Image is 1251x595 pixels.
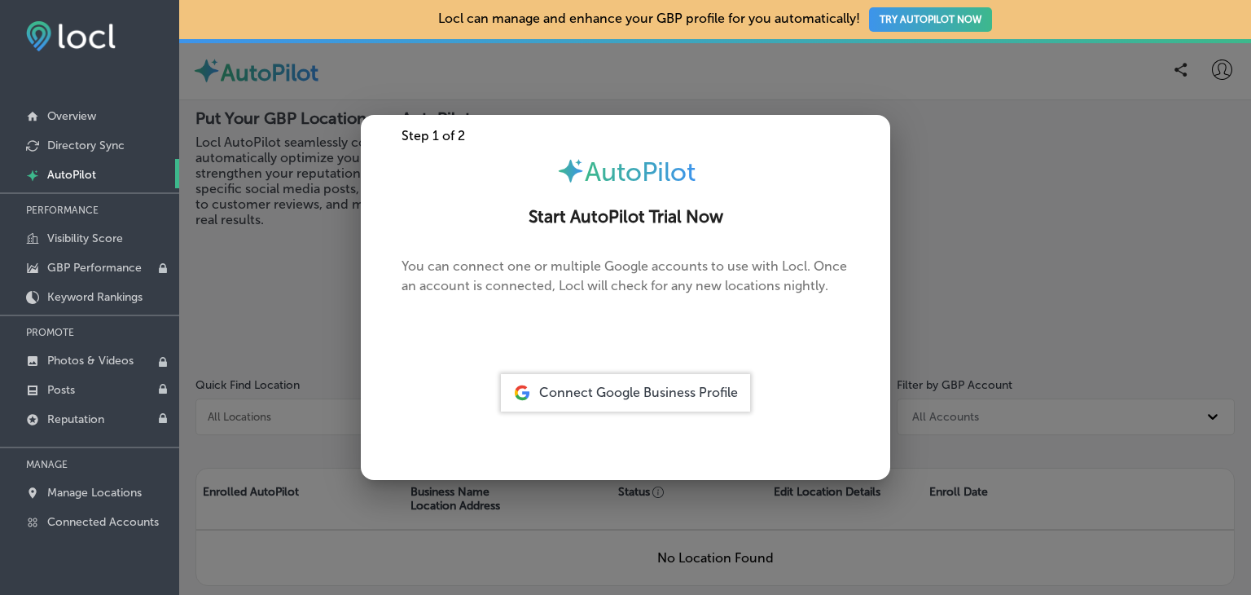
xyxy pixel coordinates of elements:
[47,139,125,152] p: Directory Sync
[556,156,585,185] img: autopilot-icon
[47,168,96,182] p: AutoPilot
[47,354,134,368] p: Photos & Videos
[585,156,696,187] span: AutoPilot
[47,412,104,426] p: Reputation
[47,515,159,529] p: Connected Accounts
[47,231,123,245] p: Visibility Score
[869,7,992,32] button: TRY AUTOPILOT NOW
[47,109,96,123] p: Overview
[47,290,143,304] p: Keyword Rankings
[47,486,142,500] p: Manage Locations
[361,128,890,143] div: Step 1 of 2
[380,207,871,227] h2: Start AutoPilot Trial Now
[26,21,116,51] img: fda3e92497d09a02dc62c9cd864e3231.png
[47,383,75,397] p: Posts
[539,385,738,400] span: Connect Google Business Profile
[402,257,849,322] p: You can connect one or multiple Google accounts to use with Locl. Once an account is connected, L...
[47,261,142,275] p: GBP Performance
